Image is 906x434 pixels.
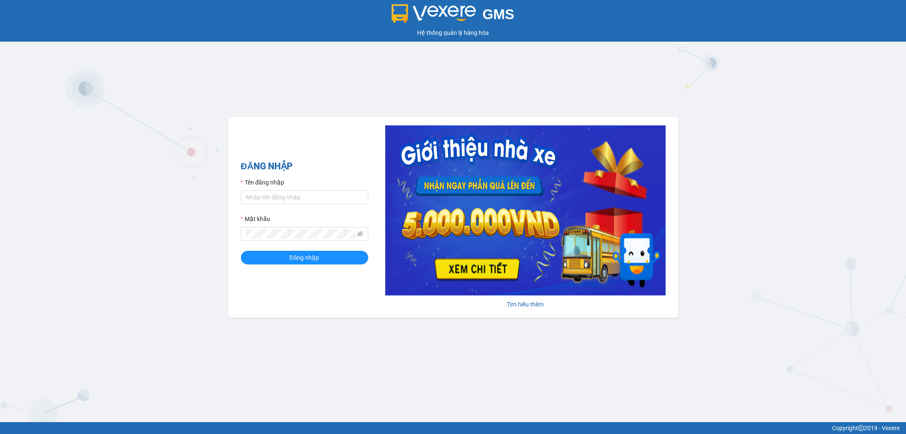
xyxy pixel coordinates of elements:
[241,251,368,264] button: Đăng nhập
[392,4,476,23] img: logo 2
[357,231,363,237] span: eye-invisible
[392,13,514,20] a: GMS
[241,214,270,224] label: Mật khẩu
[6,423,900,433] div: Copyright 2019 - Vexere
[290,253,319,262] span: Đăng nhập
[385,125,666,295] img: banner-0
[2,28,904,37] div: Hệ thống quản lý hàng hóa
[241,190,368,204] input: Tên đăng nhập
[385,300,666,309] div: Tìm hiểu thêm
[246,229,356,238] input: Mật khẩu
[858,425,864,431] span: copyright
[241,159,368,173] h2: ĐĂNG NHẬP
[241,178,284,187] label: Tên đăng nhập
[483,6,514,22] span: GMS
